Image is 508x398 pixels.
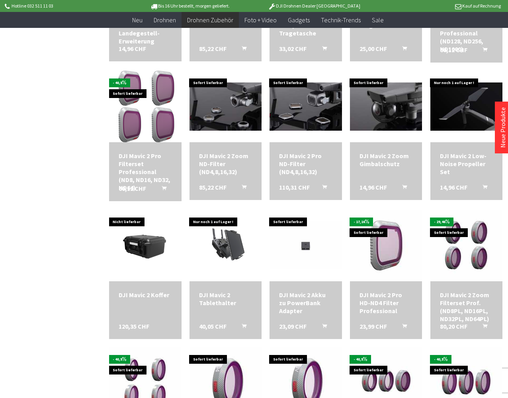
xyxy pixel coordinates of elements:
span: 60,12 CHF [440,46,467,54]
a: Neue Produkte [499,107,507,148]
a: DJI Mavic 2 Zoom Gimbalschutz 14,96 CHF In den Warenkorb [360,152,412,168]
div: DJI Mavic 2 Pro HD-ND4 Filter Professional [360,291,412,315]
a: DJI Mavic 2 Zoom ND-Filter (ND4,8,16,32) 85,22 CHF In den Warenkorb [199,152,252,176]
img: DJI Mavic 2 Pro Filterset Professional (ND8, ND16, ND32, ND64) [109,71,181,142]
button: In den Warenkorb [313,322,332,333]
img: DJI Mavic 2 Pro HD-ND4 Filter Professional [350,210,422,281]
img: DJI Mavic 2 Zoom Filterset Prof.(ND8PL, ND16PL, ND32PL, ND64PL) [430,210,502,281]
button: In den Warenkorb [393,322,412,333]
div: DJI Mavic 2 Tablethalter [199,291,252,307]
span: 14,96 CHF [119,45,146,53]
span: Technik-Trends [321,16,361,24]
span: 60,12 CHF [119,184,146,192]
span: Foto + Video [244,16,277,24]
div: DJI Mavic 2 Pro Filterset Professional (ND8, ND16, ND32, ND64) [119,152,172,192]
img: DJI Mavic 2 Tablethalter [190,225,262,266]
a: Neu [127,12,148,28]
img: DJI Mavic 2 Koffer [109,225,181,266]
span: 120,35 CHF [119,322,149,330]
span: 23,99 CHF [360,322,387,330]
div: DJI Mavic 2 Zoom Filterset Prof.(ND8PL, ND16PL, ND32PL, ND64PL) [440,291,493,323]
div: DJI Mavic 2 Koffer [119,291,172,299]
span: 14,96 CHF [440,183,467,191]
a: Gadgets [282,12,315,28]
span: 80,20 CHF [440,322,467,330]
button: In den Warenkorb [473,322,492,333]
div: DJI Mavic 2 Low-Noise Propeller Set [440,152,493,176]
p: Bis 16 Uhr bestellt, morgen geliefert. [127,1,252,11]
a: DJI Mavic 2 Koffer 120,35 CHF [119,291,172,299]
button: In den Warenkorb [473,183,492,194]
a: DJI Mavic 2 Pro Filterset Professional (ND128, ND256, ND1000) 60,12 CHF In den Warenkorb [440,13,493,53]
button: In den Warenkorb [313,183,332,194]
a: Foto + Video [239,12,282,28]
div: DJI Mavic 2 Pro ND-Filter (ND4,8,16,32) [279,152,332,176]
span: Neu [132,16,143,24]
a: DJI Mavic 2 Low-Noise Propeller Set 14,96 CHF In den Warenkorb [440,152,493,176]
span: 85,22 CHF [199,183,227,191]
div: PGYTECH DJI Mavic 2 Landegestell-Erweiterung [119,13,172,45]
a: Drohnen Zubehör [182,12,239,28]
div: DJI Mavic 2 Pro Filterset Professional (ND128, ND256, ND1000) [440,13,493,53]
img: DJI Mavic 2 Pro ND-Filter (ND4,8,16,32) [270,82,342,131]
span: 110,31 CHF [279,183,310,191]
span: Drohnen Zubehör [187,16,233,24]
img: DJI Mavic 2 Zoom ND-Filter (ND4,8,16,32) [190,82,262,131]
a: Drohnen [148,12,182,28]
a: DJI Mavic 2 Tablethalter 40,05 CHF In den Warenkorb [199,291,252,307]
button: In den Warenkorb [473,46,492,56]
a: DJI Mavic 2 Pro HD-ND4 Filter Professional 23,99 CHF In den Warenkorb [360,291,412,315]
span: Drohnen [154,16,176,24]
a: DJI Mavic 2 Pro ND-Filter (ND4,8,16,32) 110,31 CHF In den Warenkorb [279,152,332,176]
p: DJI Drohnen Dealer [GEOGRAPHIC_DATA] [252,1,376,11]
div: DJI Mavic 2 Akku zu PowerBank Adapter [279,291,332,315]
p: Hotline 032 511 11 03 [3,1,127,11]
a: Sale [366,12,389,28]
a: Technik-Trends [315,12,366,28]
div: DJI Mavic 2 Zoom Gimbalschutz [360,152,412,168]
span: 25,00 CHF [360,45,387,53]
p: Kauf auf Rechnung [376,1,500,11]
a: DJI Mavic 2 Pro Filterset Professional (ND8, ND16, ND32, ND64) 60,12 CHF In den Warenkorb [119,152,172,192]
a: PGYTECH DJI Mavic 2 Landegestell-Erweiterung 14,96 CHF [119,13,172,45]
img: DJI Mavic 2 Low-Noise Propeller Set [430,82,502,131]
button: In den Warenkorb [313,45,332,55]
span: 85,22 CHF [199,45,227,53]
a: DJI Mavic 2 Zoom Filterset Prof.(ND8PL, ND16PL, ND32PL, ND64PL) 80,20 CHF In den Warenkorb [440,291,493,323]
button: In den Warenkorb [232,45,251,55]
span: Sale [372,16,384,24]
div: DJI Mavic 2 Zoom ND-Filter (ND4,8,16,32) [199,152,252,176]
img: DJI Mavic 2 Zoom Gimbalschutz [350,82,422,131]
span: Gadgets [288,16,310,24]
span: 33,02 CHF [279,45,307,53]
button: In den Warenkorb [393,183,412,194]
span: 40,05 CHF [199,322,227,330]
button: In den Warenkorb [393,45,412,55]
button: In den Warenkorb [232,183,251,194]
button: In den Warenkorb [152,184,171,195]
img: DJI Mavic 2 Akku zu PowerBank Adapter [270,221,342,269]
span: 23,09 CHF [279,322,307,330]
span: 14,96 CHF [360,183,387,191]
button: In den Warenkorb [232,322,251,333]
a: DJI Mavic 2 Akku zu PowerBank Adapter 23,09 CHF In den Warenkorb [279,291,332,315]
